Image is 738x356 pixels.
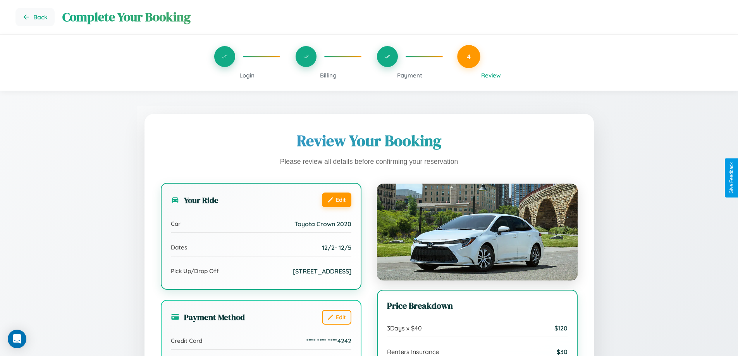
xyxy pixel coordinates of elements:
[377,184,578,280] img: Toyota Crown
[397,72,422,79] span: Payment
[467,52,471,61] span: 4
[387,300,568,312] h3: Price Breakdown
[481,72,501,79] span: Review
[294,220,351,228] span: Toyota Crown 2020
[320,72,337,79] span: Billing
[557,348,568,356] span: $ 30
[729,162,734,194] div: Give Feedback
[239,72,255,79] span: Login
[387,324,422,332] span: 3 Days x $ 40
[15,8,55,26] button: Go back
[62,9,723,26] h1: Complete Your Booking
[293,267,351,275] span: [STREET_ADDRESS]
[171,244,187,251] span: Dates
[322,244,351,251] span: 12 / 2 - 12 / 5
[322,310,351,325] button: Edit
[171,194,218,206] h3: Your Ride
[171,311,245,323] h3: Payment Method
[322,193,351,207] button: Edit
[171,337,202,344] span: Credit Card
[554,324,568,332] span: $ 120
[171,267,219,275] span: Pick Up/Drop Off
[387,348,439,356] span: Renters Insurance
[161,130,578,151] h1: Review Your Booking
[8,330,26,348] div: Open Intercom Messenger
[171,220,181,227] span: Car
[161,156,578,168] p: Please review all details before confirming your reservation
